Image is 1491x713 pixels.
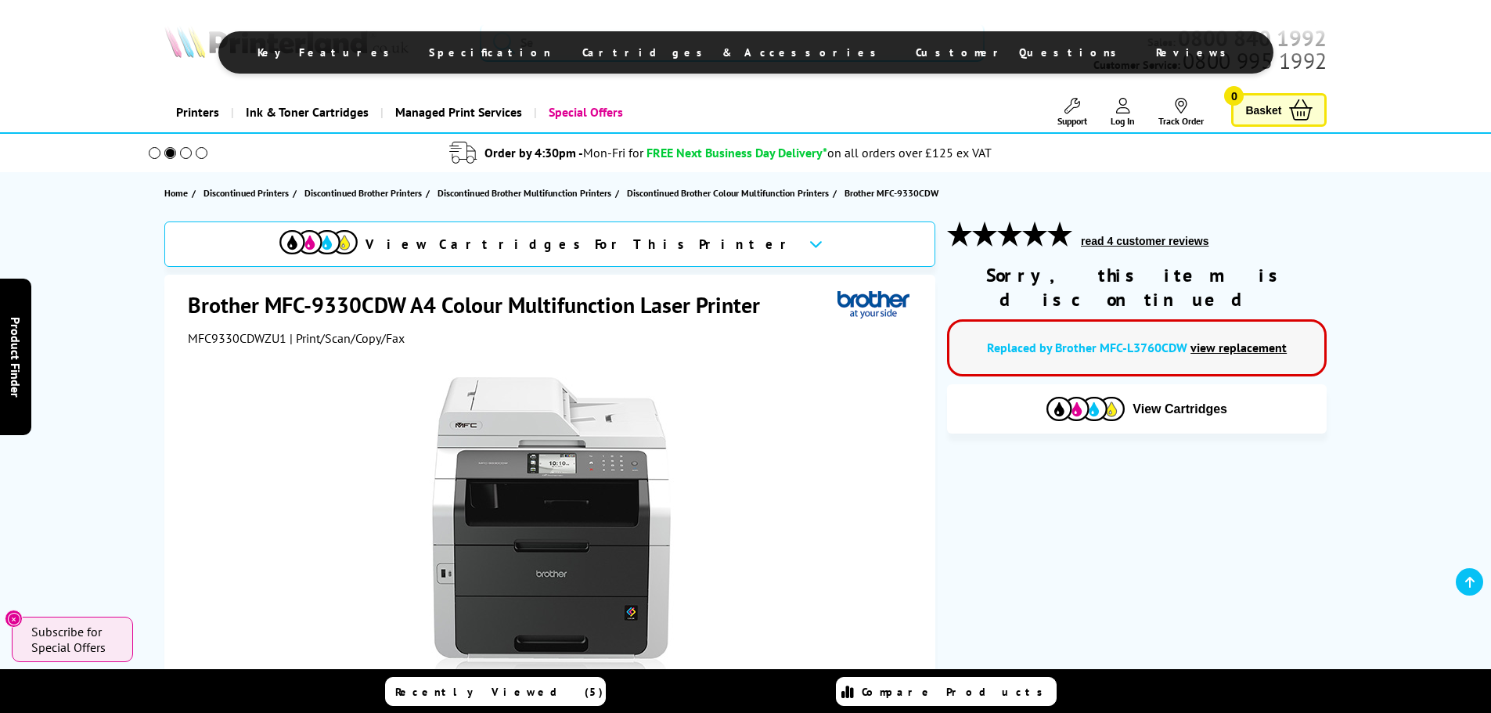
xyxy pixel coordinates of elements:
span: | Print/Scan/Copy/Fax [290,330,405,346]
img: Brother MFC-9330CDW [398,377,705,684]
a: Basket 0 [1231,93,1327,127]
a: Replaced by Brother MFC-L3760CDW [987,340,1187,355]
span: Ink & Toner Cartridges [246,92,369,132]
span: MFC9330CDWZU1 [188,330,286,346]
span: Recently Viewed (5) [395,685,603,699]
span: Support [1057,115,1087,127]
span: Log In [1111,115,1135,127]
span: Cartridges & Accessories [582,45,884,59]
div: on all orders over £125 ex VAT [827,145,992,160]
span: Discontinued Brother Multifunction Printers [438,185,611,201]
a: Printers [164,92,231,132]
button: Close [5,610,23,628]
span: Key Features [258,45,398,59]
span: Discontinued Brother Colour Multifunction Printers [627,185,829,201]
a: Log In [1111,98,1135,127]
span: Mon-Fri for [583,145,643,160]
span: Specification [429,45,551,59]
a: Managed Print Services [380,92,534,132]
div: Sorry, this item is discontinued [947,263,1327,311]
a: Compare Products [836,677,1057,706]
a: view replacement [1190,340,1287,355]
a: Home [164,185,192,201]
button: View Cartridges [959,396,1315,422]
h1: Brother MFC-9330CDW A4 Colour Multifunction Laser Printer [188,290,776,319]
a: Special Offers [534,92,635,132]
span: Basket [1245,99,1281,121]
a: Recently Viewed (5) [385,677,606,706]
a: Discontinued Brother Colour Multifunction Printers [627,185,833,201]
span: FREE Next Business Day Delivery* [646,145,827,160]
span: Product Finder [8,316,23,397]
span: Discontinued Brother Printers [304,185,422,201]
span: 0 [1224,86,1244,106]
a: Ink & Toner Cartridges [231,92,380,132]
img: cmyk-icon.svg [279,230,358,254]
span: Brother MFC-9330CDW [845,187,938,199]
a: Discontinued Printers [203,185,293,201]
span: View Cartridges For This Printer [366,236,796,253]
span: Discontinued Printers [203,185,289,201]
img: Brother [837,290,909,319]
span: Compare Products [862,685,1051,699]
span: Customer Questions [916,45,1125,59]
span: Order by 4:30pm - [484,145,643,160]
span: Subscribe for Special Offers [31,624,117,655]
li: modal_delivery [128,139,1315,167]
span: Home [164,185,188,201]
a: Discontinued Brother Multifunction Printers [438,185,615,201]
button: read 4 customer reviews [1076,234,1213,248]
a: Track Order [1158,98,1204,127]
span: View Cartridges [1133,402,1227,416]
a: Support [1057,98,1087,127]
a: Discontinued Brother Printers [304,185,426,201]
img: Cartridges [1046,397,1125,421]
span: Reviews [1156,45,1234,59]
